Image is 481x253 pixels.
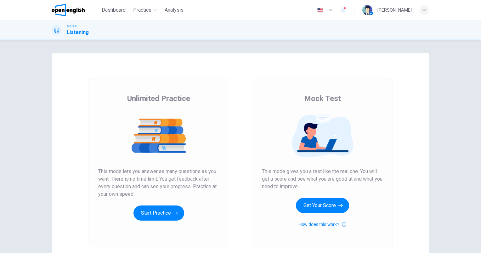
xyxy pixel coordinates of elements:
[67,29,89,36] h1: Listening
[133,205,184,221] button: Start Practice
[296,198,349,213] button: Get Your Score
[52,4,99,16] a: OpenEnglish logo
[162,4,186,16] button: Analysis
[165,6,184,14] span: Analysis
[377,6,412,14] div: [PERSON_NAME]
[99,4,128,16] button: Dashboard
[102,6,126,14] span: Dashboard
[298,221,346,228] button: How does this work?
[67,24,77,29] span: TOEFL®
[133,6,151,14] span: Practice
[52,4,85,16] img: OpenEnglish logo
[316,8,324,13] img: en
[362,5,372,15] img: Profile picture
[131,4,160,16] button: Practice
[127,93,190,104] span: Unlimited Practice
[304,93,341,104] span: Mock Test
[98,168,219,198] span: This mode lets you answer as many questions as you want. There is no time limit. You get feedback...
[262,168,383,190] span: This mode gives you a test like the real one. You will get a score and see what you are good at a...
